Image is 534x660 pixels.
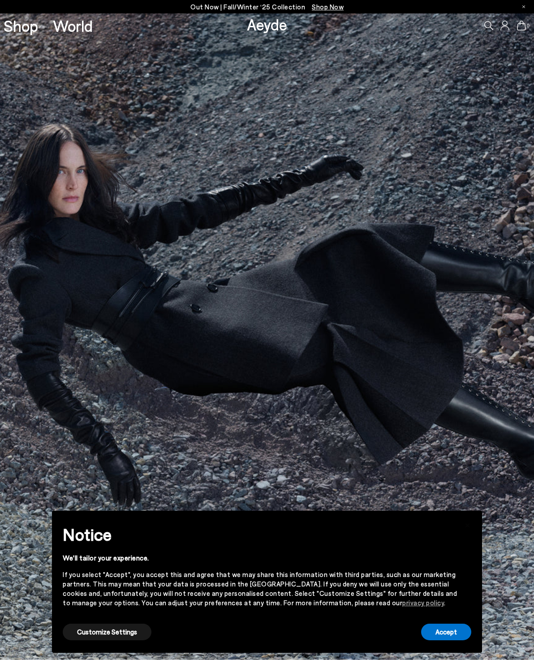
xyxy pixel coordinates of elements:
span: × [465,517,471,530]
h2: Notice [63,523,457,546]
div: We'll tailor your experience. [63,553,457,563]
a: privacy policy [402,599,444,607]
button: Customize Settings [63,624,151,640]
div: If you select "Accept", you accept this and agree that we may share this information with third p... [63,570,457,608]
button: Accept [421,624,471,640]
button: Close this notice [457,513,478,535]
